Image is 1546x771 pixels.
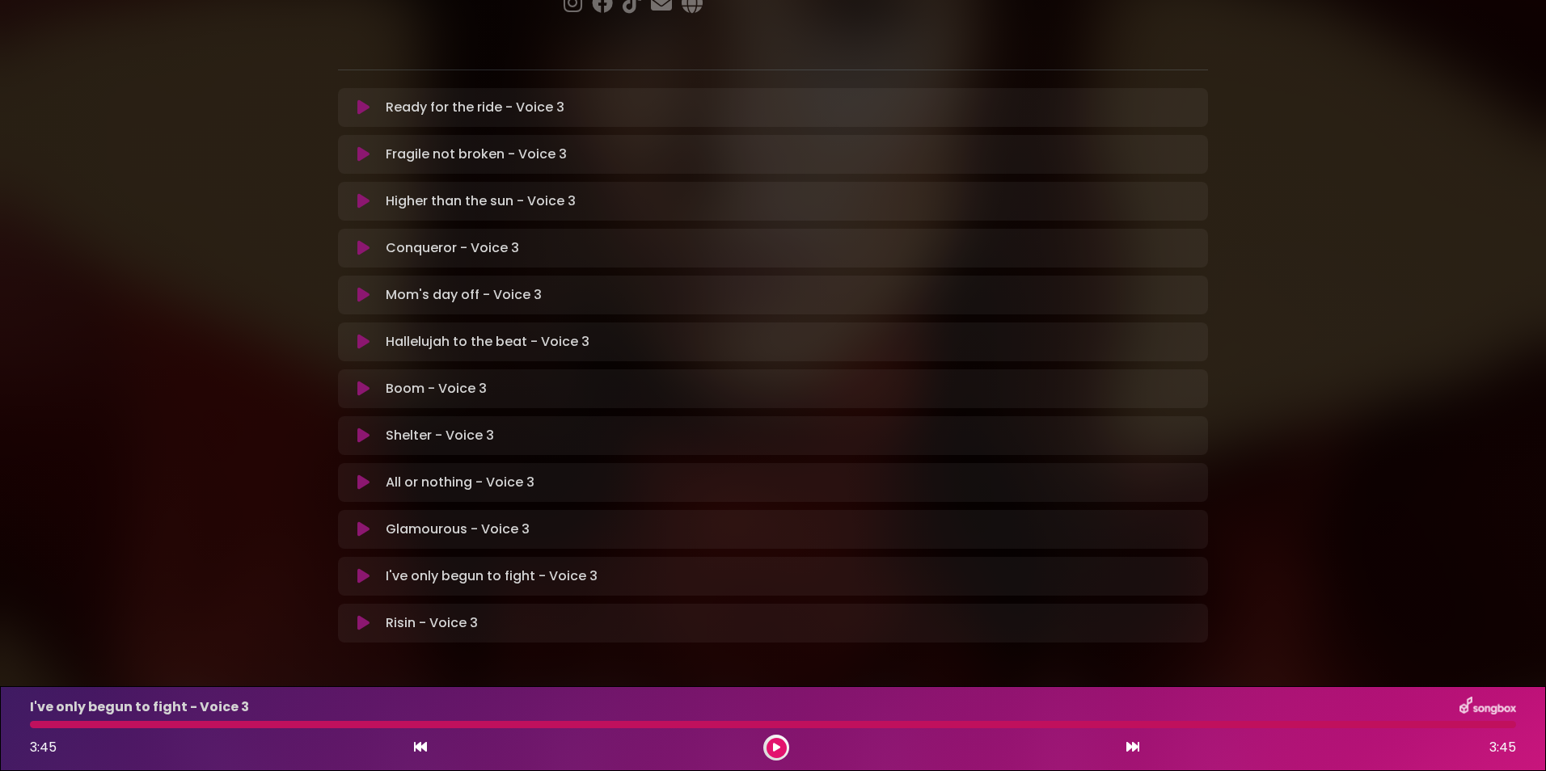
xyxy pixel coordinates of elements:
p: Hallelujah to the beat - Voice 3 [386,332,589,352]
p: All or nothing - Voice 3 [386,473,534,492]
p: Glamourous - Voice 3 [386,520,530,539]
p: Fragile not broken - Voice 3 [386,145,567,164]
p: I've only begun to fight - Voice 3 [30,697,249,717]
p: Higher than the sun - Voice 3 [386,192,576,211]
p: I've only begun to fight - Voice 3 [386,567,598,586]
p: Conqueror - Voice 3 [386,238,519,258]
p: Shelter - Voice 3 [386,426,494,445]
p: Risin - Voice 3 [386,613,478,633]
img: songbox-logo-white.png [1459,697,1516,718]
p: Ready for the ride - Voice 3 [386,98,564,117]
p: Mom's day off - Voice 3 [386,285,542,305]
p: Boom - Voice 3 [386,379,487,398]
